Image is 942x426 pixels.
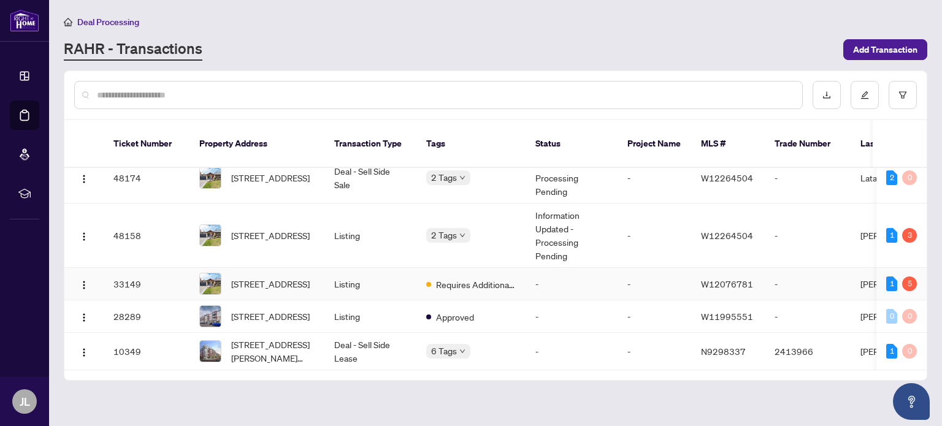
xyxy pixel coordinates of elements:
[200,273,221,294] img: thumbnail-img
[765,300,851,333] td: -
[889,81,917,109] button: filter
[104,300,190,333] td: 28289
[231,338,315,365] span: [STREET_ADDRESS][PERSON_NAME][PERSON_NAME]
[902,276,917,291] div: 5
[324,203,416,268] td: Listing
[324,120,416,168] th: Transaction Type
[765,120,851,168] th: Trade Number
[902,170,917,185] div: 0
[886,344,897,359] div: 1
[200,341,221,362] img: thumbnail-img
[64,18,72,26] span: home
[79,174,89,184] img: Logo
[822,91,831,99] span: download
[200,306,221,327] img: thumbnail-img
[231,310,310,323] span: [STREET_ADDRESS]
[74,306,94,326] button: Logo
[898,91,907,99] span: filter
[618,333,691,370] td: -
[431,344,457,358] span: 6 Tags
[765,203,851,268] td: -
[886,309,897,324] div: 0
[526,120,618,168] th: Status
[701,311,753,322] span: W11995551
[200,225,221,246] img: thumbnail-img
[324,300,416,333] td: Listing
[77,17,139,28] span: Deal Processing
[526,203,618,268] td: Information Updated - Processing Pending
[74,168,94,188] button: Logo
[74,274,94,294] button: Logo
[886,276,897,291] div: 1
[618,153,691,203] td: -
[765,153,851,203] td: -
[851,81,879,109] button: edit
[10,9,39,32] img: logo
[324,333,416,370] td: Deal - Sell Side Lease
[324,153,416,203] td: Deal - Sell Side Sale
[459,348,465,354] span: down
[893,383,930,420] button: Open asap
[526,153,618,203] td: New Submission - Processing Pending
[79,313,89,322] img: Logo
[701,346,746,357] span: N9298337
[526,300,618,333] td: -
[431,170,457,184] span: 2 Tags
[701,278,753,289] span: W12076781
[436,310,474,324] span: Approved
[843,39,927,60] button: Add Transaction
[902,309,917,324] div: 0
[853,40,917,59] span: Add Transaction
[190,120,324,168] th: Property Address
[765,333,851,370] td: 2413966
[79,232,89,242] img: Logo
[691,120,765,168] th: MLS #
[618,203,691,268] td: -
[618,268,691,300] td: -
[902,344,917,359] div: 0
[104,120,190,168] th: Ticket Number
[231,277,310,291] span: [STREET_ADDRESS]
[231,229,310,242] span: [STREET_ADDRESS]
[79,348,89,357] img: Logo
[104,333,190,370] td: 10349
[618,300,691,333] td: -
[813,81,841,109] button: download
[200,167,221,188] img: thumbnail-img
[104,203,190,268] td: 48158
[701,172,753,183] span: W12264504
[104,268,190,300] td: 33149
[74,341,94,361] button: Logo
[64,39,202,61] a: RAHR - Transactions
[886,228,897,243] div: 1
[20,393,30,410] span: JL
[701,230,753,241] span: W12264504
[74,226,94,245] button: Logo
[765,268,851,300] td: -
[860,91,869,99] span: edit
[431,228,457,242] span: 2 Tags
[526,333,618,370] td: -
[79,280,89,290] img: Logo
[416,120,526,168] th: Tags
[104,153,190,203] td: 48174
[324,268,416,300] td: Listing
[436,278,516,291] span: Requires Additional Docs
[886,170,897,185] div: 2
[459,175,465,181] span: down
[231,171,310,184] span: [STREET_ADDRESS]
[618,120,691,168] th: Project Name
[526,268,618,300] td: -
[902,228,917,243] div: 3
[459,232,465,238] span: down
